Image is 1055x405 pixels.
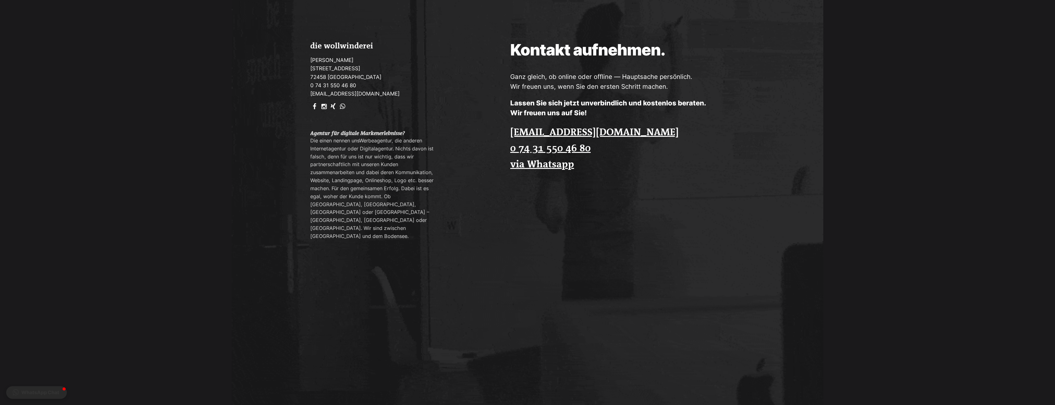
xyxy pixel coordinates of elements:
p: Ganz gleich, ob online oder offline — Hauptsache persönlich. Wir freuen uns, wenn Sie den ersten ... [510,72,781,92]
a: Werbeagentur [359,137,392,144]
h1: Agentur für digitale Markenerlebnisse? [310,130,437,137]
a: via Whatsapp [510,157,574,173]
p: [PERSON_NAME] [STREET_ADDRESS] 72458 [GEOGRAPHIC_DATA] [310,56,437,98]
a: [EMAIL_ADDRESS][DOMAIN_NAME] [310,91,400,97]
strong: die wollwinderei [310,42,373,51]
strong: Wir freuen uns auf Sie! [510,108,587,117]
a: 0 74 31 550 46 80 [310,82,356,88]
strong: Lassen Sie sich jetzt unverbindlich und kostenlos beraten. [510,99,706,108]
p: Die einen nennen uns , die anderen Internetagentur oder Digitalagentur. Nichts davon ist falsch, ... [310,137,437,240]
a: 0 74 31 550 46 80 [510,141,591,157]
h3: Kontakt aufnehmen. [510,42,665,66]
button: WhatsApp Chat [6,386,67,399]
a: [EMAIL_ADDRESS][DOMAIN_NAME] [510,125,679,141]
